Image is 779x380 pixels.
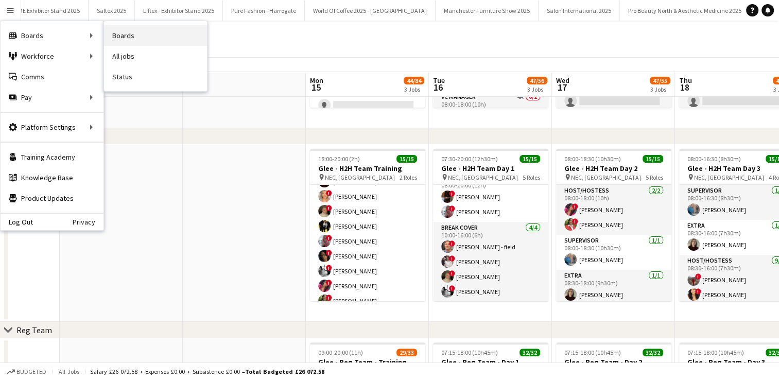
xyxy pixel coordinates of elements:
[104,46,207,66] a: All jobs
[90,368,324,375] div: Salary £26 072.58 + Expenses £0.00 + Subsistence £0.00 =
[1,66,103,87] a: Comms
[404,77,424,84] span: 44/84
[571,174,641,181] span: NEC, [GEOGRAPHIC_DATA]
[564,155,621,163] span: 08:00-18:30 (10h30m)
[556,357,671,367] h3: Glee - Reg Team - Day 2
[556,76,569,85] span: Wed
[89,1,135,21] button: Saltex 2025
[7,1,89,21] button: SME Exhibitor Stand 2025
[310,357,425,367] h3: Glee - Reg Team - Training
[1,87,103,108] div: Pay
[57,368,81,375] span: All jobs
[318,349,363,356] span: 09:00-20:00 (11h)
[687,155,741,163] span: 08:00-16:30 (8h30m)
[310,149,425,301] app-job-card: 18:00-20:00 (2h)15/15Glee - H2H Team Training NEC, [GEOGRAPHIC_DATA]2 Roles![PERSON_NAME] - field...
[396,349,417,356] span: 29/33
[449,240,455,247] span: !
[520,155,540,163] span: 15/15
[318,155,360,163] span: 18:00-20:00 (2h)
[449,270,455,277] span: !
[694,174,764,181] span: NEC, [GEOGRAPHIC_DATA]
[556,270,671,305] app-card-role: Extra1/108:30-18:00 (9h30m)[PERSON_NAME]
[539,1,620,21] button: Salon International 2025
[523,174,540,181] span: 5 Roles
[449,205,455,212] span: !
[650,77,670,84] span: 47/55
[556,149,671,301] app-job-card: 08:00-18:30 (10h30m)15/15Glee - H2H Team Day 2 NEC, [GEOGRAPHIC_DATA]5 RolesHost/Hostess2/208:00-...
[678,81,692,93] span: 18
[326,280,332,286] span: !
[1,167,103,188] a: Knowledge Base
[695,288,701,295] span: !
[1,147,103,167] a: Training Academy
[400,174,417,181] span: 2 Roles
[520,349,540,356] span: 32/32
[310,164,425,173] h3: Glee - H2H Team Training
[449,255,455,262] span: !
[643,349,663,356] span: 32/32
[73,218,103,226] a: Privacy
[305,1,436,21] button: World Of Coffee 2025 - [GEOGRAPHIC_DATA]
[564,349,621,356] span: 07:15-18:00 (10h45m)
[308,81,323,93] span: 15
[433,222,548,302] app-card-role: Break Cover4/410:00-16:00 (6h)![PERSON_NAME] - field![PERSON_NAME]![PERSON_NAME]![PERSON_NAME]
[1,46,103,66] div: Workforce
[135,1,223,21] button: Liftex - Exhibitor Stand 2025
[441,155,498,163] span: 07:30-20:00 (12h30m)
[433,164,548,173] h3: Glee - H2H Team Day 1
[527,77,547,84] span: 47/56
[441,349,498,356] span: 07:15-18:00 (10h45m)
[326,235,332,241] span: !
[223,1,305,21] button: Pure Fashion - Harrogate
[436,1,539,21] button: Manchester Furniture Show 2025
[449,285,455,291] span: !
[650,85,670,93] div: 3 Jobs
[245,368,324,375] span: Total Budgeted £26 072.58
[556,185,671,235] app-card-role: Host/Hostess2/208:00-18:00 (10h)![PERSON_NAME]![PERSON_NAME]
[556,235,671,270] app-card-role: Supervisor1/108:00-18:30 (10h30m)[PERSON_NAME]
[431,81,445,93] span: 16
[104,66,207,87] a: Status
[326,250,332,256] span: !
[555,81,569,93] span: 17
[1,117,103,137] div: Platform Settings
[556,164,671,173] h3: Glee - H2H Team Day 2
[404,85,424,93] div: 3 Jobs
[104,25,207,46] a: Boards
[326,205,332,211] span: !
[433,76,445,85] span: Tue
[1,25,103,46] div: Boards
[433,149,548,301] app-job-card: 07:30-20:00 (12h30m)15/15Glee - H2H Team Day 1 NEC, [GEOGRAPHIC_DATA]5 Roles[PERSON_NAME]![PERSON...
[448,174,518,181] span: NEC, [GEOGRAPHIC_DATA]
[16,368,46,375] span: Budgeted
[646,174,663,181] span: 5 Roles
[433,357,548,367] h3: Glee - Reg Team - Day 1
[572,203,578,210] span: !
[326,265,332,271] span: !
[310,82,425,311] app-card-role: ![PERSON_NAME] - field![PERSON_NAME][PERSON_NAME]![PERSON_NAME]![PERSON_NAME][PERSON_NAME]![PERSO...
[326,295,332,301] span: !
[687,349,744,356] span: 07:15-18:00 (10h45m)
[679,76,692,85] span: Thu
[620,1,750,21] button: Pro Beauty North & Aesthetic Medicine 2025
[325,174,395,181] span: NEC, [GEOGRAPHIC_DATA]
[527,85,547,93] div: 3 Jobs
[572,218,578,224] span: !
[643,155,663,163] span: 15/15
[326,190,332,196] span: !
[396,155,417,163] span: 15/15
[433,172,548,222] app-card-role: Host/Hostess2/208:00-20:00 (12h)![PERSON_NAME]![PERSON_NAME]
[449,191,455,197] span: !
[1,188,103,209] a: Product Updates
[16,325,52,335] div: Reg Team
[310,76,323,85] span: Mon
[695,273,701,280] span: !
[1,218,33,226] a: Log Out
[5,366,48,377] button: Budgeted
